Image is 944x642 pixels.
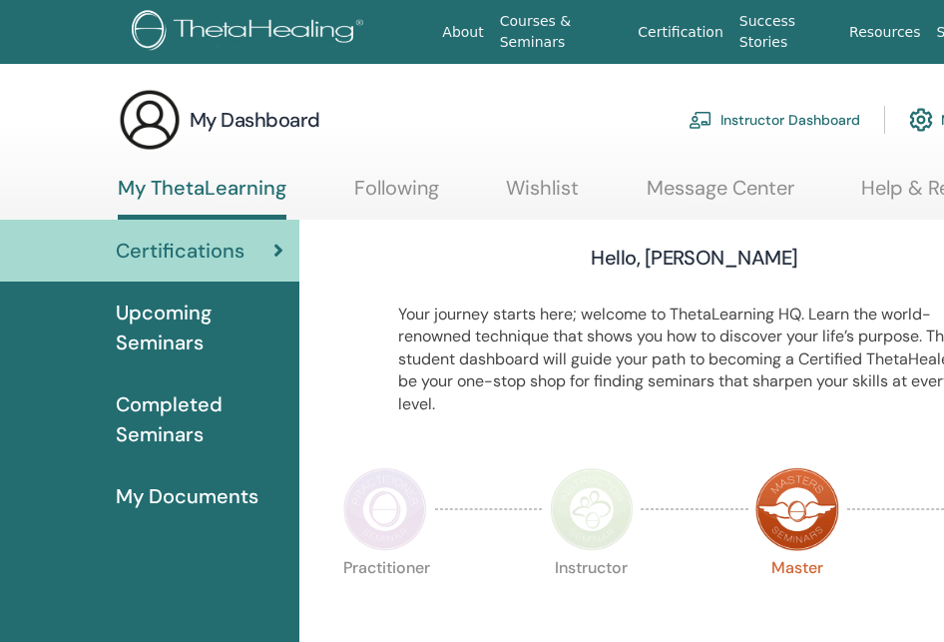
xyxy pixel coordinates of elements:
h3: Hello, [PERSON_NAME] [591,244,797,272]
img: Master [755,467,839,551]
a: Certification [630,14,730,51]
a: Wishlist [506,176,579,215]
h3: My Dashboard [190,106,320,134]
a: My ThetaLearning [118,176,286,220]
a: Courses & Seminars [492,3,631,61]
a: Success Stories [731,3,841,61]
img: chalkboard-teacher.svg [689,111,712,129]
span: Completed Seminars [116,389,283,449]
img: Practitioner [343,467,427,551]
img: generic-user-icon.jpg [118,88,182,152]
a: Following [354,176,439,215]
img: Instructor [550,467,634,551]
a: Instructor Dashboard [689,98,860,142]
span: My Documents [116,481,258,511]
a: Resources [841,14,929,51]
span: Upcoming Seminars [116,298,283,357]
img: cog.svg [909,103,933,137]
a: About [434,14,491,51]
a: Message Center [647,176,794,215]
img: logo.png [132,10,370,55]
span: Certifications [116,236,244,266]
